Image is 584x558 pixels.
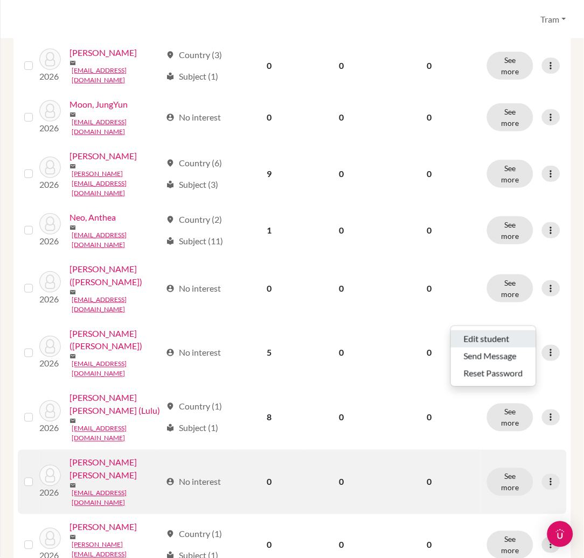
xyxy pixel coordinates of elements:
[166,422,218,435] div: Subject (1)
[166,180,175,189] span: local_library
[69,98,128,111] a: Moon, JungYun
[166,159,175,167] span: location_on
[487,103,533,131] button: See more
[487,404,533,432] button: See more
[69,163,76,169] span: mail
[385,411,474,424] p: 0
[39,486,61,499] p: 2026
[304,385,379,450] td: 0
[304,450,379,514] td: 0
[39,70,61,83] p: 2026
[166,111,221,124] div: No interest
[166,215,175,224] span: location_on
[72,66,161,85] a: [EMAIL_ADDRESS][DOMAIN_NAME]
[304,40,379,91] td: 0
[166,113,175,122] span: account_circle
[39,213,61,235] img: Neo, Anthea
[39,122,61,135] p: 2026
[234,321,304,385] td: 5
[304,321,379,385] td: 0
[39,48,61,70] img: Moeller, Liv
[69,483,76,489] span: mail
[234,91,304,143] td: 0
[69,224,76,231] span: mail
[69,418,76,425] span: mail
[39,178,61,191] p: 2026
[166,213,222,226] div: Country (2)
[69,60,76,66] span: mail
[166,51,175,59] span: location_on
[234,450,304,514] td: 0
[72,230,161,250] a: [EMAIL_ADDRESS][DOMAIN_NAME]
[166,70,218,83] div: Subject (1)
[39,157,61,178] img: Nair, Anjali Bhaskar
[166,476,221,489] div: No interest
[166,400,222,413] div: Country (1)
[72,117,161,137] a: [EMAIL_ADDRESS][DOMAIN_NAME]
[69,289,76,295] span: mail
[72,169,161,198] a: [PERSON_NAME][EMAIL_ADDRESS][DOMAIN_NAME]
[166,349,175,357] span: account_circle
[547,521,573,547] div: Open Intercom Messenger
[385,539,474,552] p: 0
[166,237,175,245] span: local_library
[487,216,533,244] button: See more
[69,534,76,541] span: mail
[69,327,161,353] a: [PERSON_NAME] ([PERSON_NAME])
[304,143,379,204] td: 0
[166,347,221,359] div: No interest
[385,347,474,359] p: 0
[72,359,161,379] a: [EMAIL_ADDRESS][DOMAIN_NAME]
[451,365,536,382] button: Reset Password
[39,357,61,370] p: 2026
[39,400,61,422] img: Ngo, Hoang Khanh Duong (Lulu)
[234,256,304,321] td: 0
[451,348,536,365] button: Send Message
[69,150,137,163] a: [PERSON_NAME]
[166,424,175,433] span: local_library
[39,293,61,306] p: 2026
[166,157,222,169] div: Country (6)
[385,476,474,489] p: 0
[166,282,221,295] div: No interest
[304,204,379,256] td: 0
[69,46,137,59] a: [PERSON_NAME]
[166,48,222,61] div: Country (3)
[536,9,571,30] button: Tram
[487,468,533,496] button: See more
[487,160,533,188] button: See more
[385,282,474,295] p: 0
[166,72,175,81] span: local_library
[72,489,161,508] a: [EMAIL_ADDRESS][DOMAIN_NAME]
[69,521,137,534] a: [PERSON_NAME]
[69,392,161,418] a: [PERSON_NAME] [PERSON_NAME] (Lulu)
[385,167,474,180] p: 0
[487,52,533,80] button: See more
[69,354,76,360] span: mail
[39,100,61,122] img: Moon, JungYun
[39,422,61,435] p: 2026
[72,424,161,443] a: [EMAIL_ADDRESS][DOMAIN_NAME]
[234,143,304,204] td: 9
[304,91,379,143] td: 0
[166,402,175,411] span: location_on
[487,274,533,302] button: See more
[69,456,161,482] a: [PERSON_NAME] [PERSON_NAME]
[166,235,223,248] div: Subject (11)
[39,336,61,357] img: Ngo, Duc Anh (Tony)
[385,59,474,72] p: 0
[234,204,304,256] td: 1
[385,111,474,124] p: 0
[166,530,175,539] span: location_on
[166,178,218,191] div: Subject (3)
[69,211,116,224] a: Neo, Anthea
[234,385,304,450] td: 8
[234,40,304,91] td: 0
[39,465,61,486] img: Ngo, Phuong Bich Ngoc
[72,295,161,314] a: [EMAIL_ADDRESS][DOMAIN_NAME]
[39,528,61,549] img: Nguyen, Anh Khoa
[39,271,61,293] img: Nghiem, Gia Thy (Luna)
[304,256,379,321] td: 0
[166,528,222,541] div: Country (1)
[69,263,161,288] a: [PERSON_NAME] ([PERSON_NAME])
